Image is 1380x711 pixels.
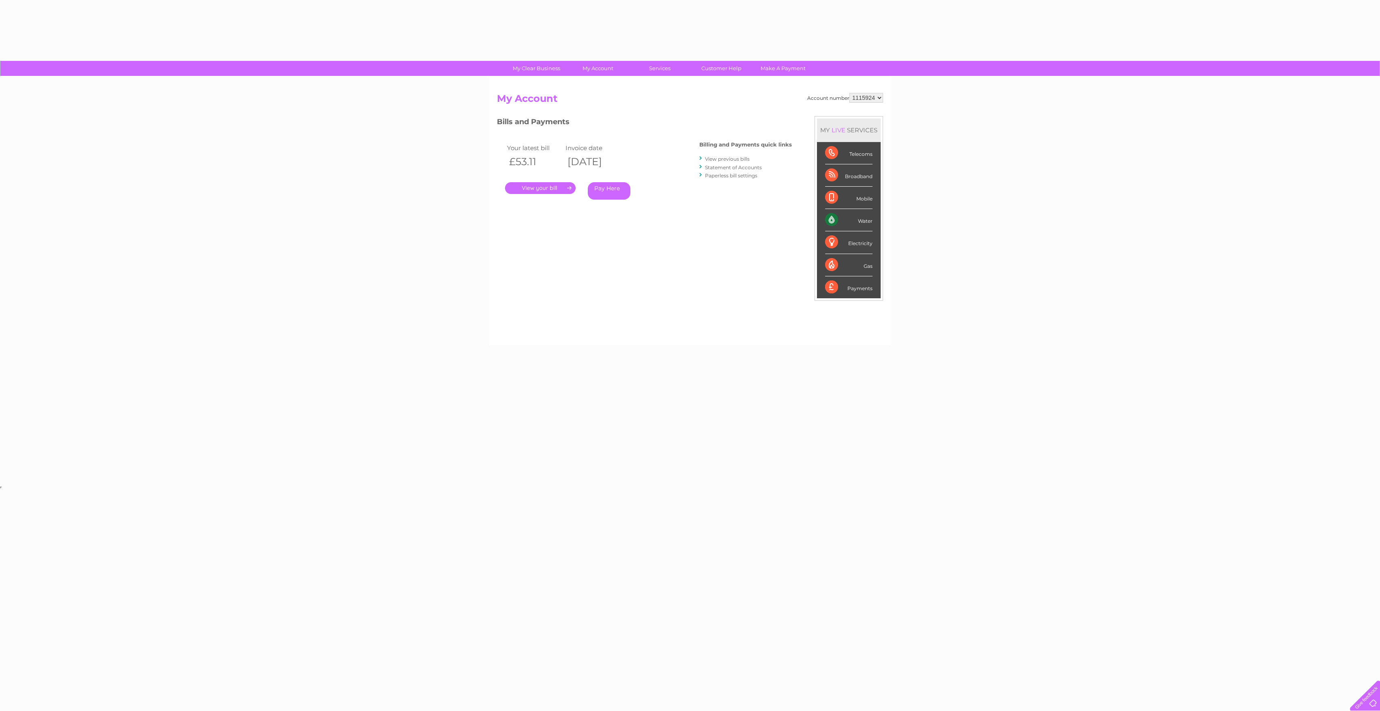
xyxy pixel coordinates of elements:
div: Broadband [825,164,873,187]
a: My Account [565,61,632,76]
a: Customer Help [688,61,755,76]
div: Mobile [825,187,873,209]
a: Paperless bill settings [705,172,757,179]
td: Invoice date [563,142,622,153]
a: My Clear Business [503,61,570,76]
th: [DATE] [563,153,622,170]
div: Gas [825,254,873,276]
h3: Bills and Payments [497,116,792,130]
a: Pay Here [588,182,630,200]
div: Telecoms [825,142,873,164]
a: View previous bills [705,156,750,162]
a: Make A Payment [750,61,817,76]
th: £53.11 [505,153,563,170]
div: LIVE [830,126,847,134]
div: Electricity [825,231,873,254]
div: Account number [807,93,883,103]
td: Your latest bill [505,142,563,153]
h4: Billing and Payments quick links [699,142,792,148]
a: Services [626,61,693,76]
div: Water [825,209,873,231]
div: Payments [825,276,873,298]
div: MY SERVICES [817,118,881,142]
a: . [505,182,576,194]
h2: My Account [497,93,883,108]
a: Statement of Accounts [705,164,762,170]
